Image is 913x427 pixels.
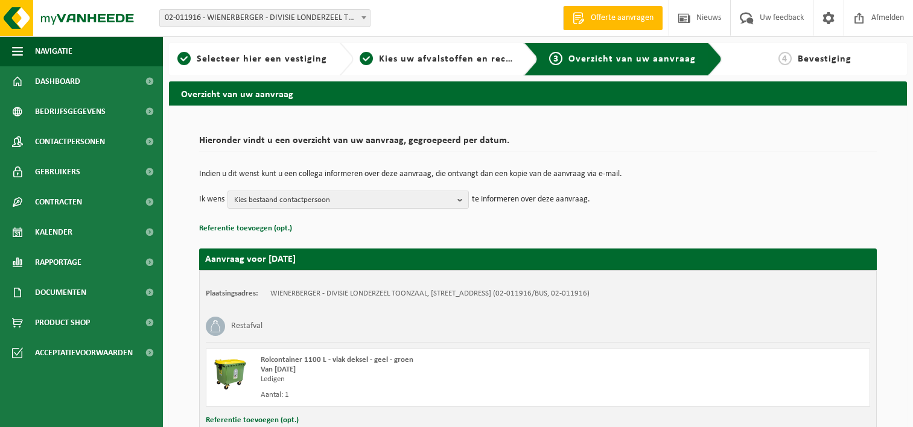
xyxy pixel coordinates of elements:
[35,277,86,308] span: Documenten
[212,355,249,391] img: WB-1100-HPE-GN-50.png
[360,52,514,66] a: 2Kies uw afvalstoffen en recipiënten
[35,187,82,217] span: Contracten
[231,317,262,336] h3: Restafval
[160,10,370,27] span: 02-011916 - WIENERBERGER - DIVISIE LONDERZEEL TOONZAAL - BREENDONK
[261,365,296,373] strong: Van [DATE]
[568,54,696,64] span: Overzicht van uw aanvraag
[798,54,851,64] span: Bevestiging
[35,36,72,66] span: Navigatie
[261,390,587,400] div: Aantal: 1
[6,400,202,427] iframe: chat widget
[177,52,191,65] span: 1
[270,289,590,299] td: WIENERBERGER - DIVISIE LONDERZEEL TOONZAAL, [STREET_ADDRESS] (02-011916/BUS, 02-011916)
[206,289,258,297] strong: Plaatsingsadres:
[199,221,292,236] button: Referentie toevoegen (opt.)
[227,191,469,209] button: Kies bestaand contactpersoon
[35,308,90,338] span: Product Shop
[197,54,327,64] span: Selecteer hier een vestiging
[360,52,373,65] span: 2
[35,157,80,187] span: Gebruikers
[549,52,562,65] span: 3
[169,81,907,105] h2: Overzicht van uw aanvraag
[159,9,371,27] span: 02-011916 - WIENERBERGER - DIVISIE LONDERZEEL TOONZAAL - BREENDONK
[35,127,105,157] span: Contactpersonen
[35,66,80,96] span: Dashboard
[35,338,133,368] span: Acceptatievoorwaarden
[588,12,657,24] span: Offerte aanvragen
[778,52,792,65] span: 4
[175,52,329,66] a: 1Selecteer hier een vestiging
[234,191,453,209] span: Kies bestaand contactpersoon
[379,54,545,64] span: Kies uw afvalstoffen en recipiënten
[199,136,877,152] h2: Hieronder vindt u een overzicht van uw aanvraag, gegroepeerd per datum.
[199,170,877,179] p: Indien u dit wenst kunt u een collega informeren over deze aanvraag, die ontvangt dan een kopie v...
[472,191,590,209] p: te informeren over deze aanvraag.
[35,96,106,127] span: Bedrijfsgegevens
[199,191,224,209] p: Ik wens
[261,356,413,364] span: Rolcontainer 1100 L - vlak deksel - geel - groen
[35,217,72,247] span: Kalender
[35,247,81,277] span: Rapportage
[261,375,587,384] div: Ledigen
[205,255,296,264] strong: Aanvraag voor [DATE]
[563,6,663,30] a: Offerte aanvragen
